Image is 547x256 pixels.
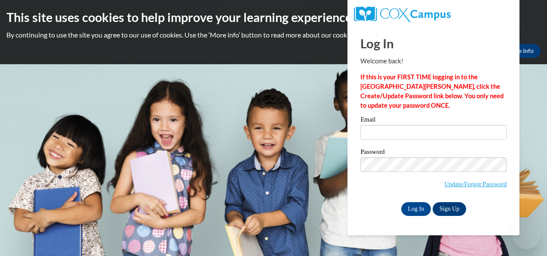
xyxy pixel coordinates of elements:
p: Welcome back! [360,56,507,66]
p: By continuing to use the site you agree to our use of cookies. Use the ‘More info’ button to read... [6,30,541,40]
a: Update/Forgot Password [444,181,507,187]
img: COX Campus [354,6,450,22]
label: Email [360,116,507,125]
strong: If this is your FIRST TIME logging in to the [GEOGRAPHIC_DATA][PERSON_NAME], click the Create/Upd... [360,73,504,109]
input: Log In [401,202,431,216]
iframe: Button to launch messaging window [513,222,540,249]
label: Password [360,149,507,157]
a: Sign Up [433,202,466,216]
a: More Info [500,44,541,58]
h2: This site uses cookies to help improve your learning experience. [6,9,541,26]
h1: Log In [360,34,507,52]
